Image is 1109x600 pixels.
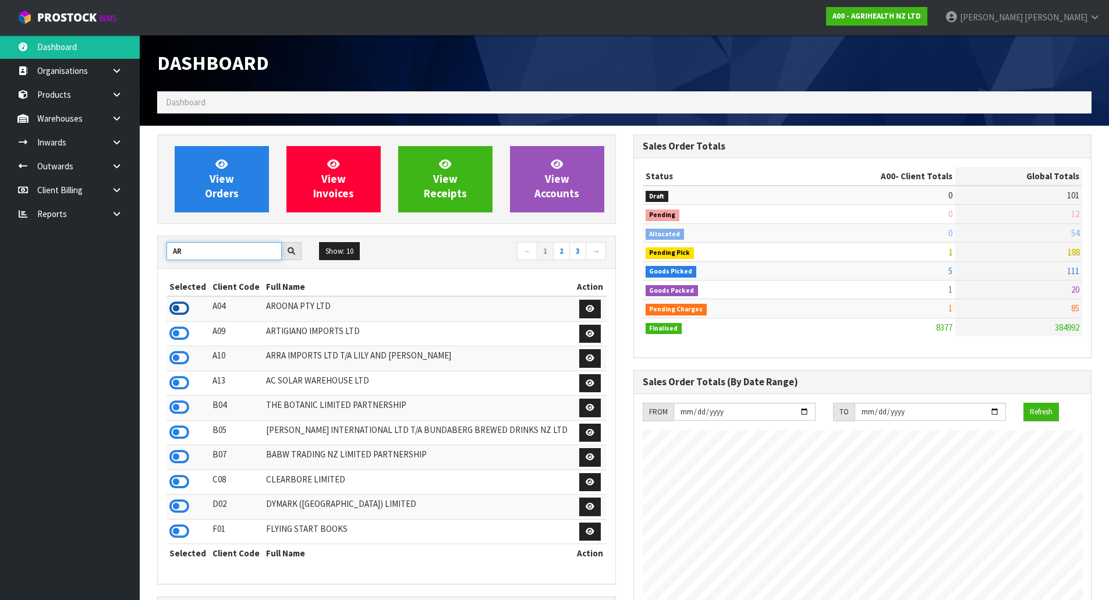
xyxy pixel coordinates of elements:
[948,265,952,276] span: 5
[1071,208,1079,219] span: 12
[646,304,707,315] span: Pending Charges
[210,544,263,563] th: Client Code
[424,157,467,201] span: View Receipts
[826,7,927,26] a: A00 - AGRIHEALTH NZ LTD
[166,242,282,260] input: Search clients
[263,495,574,520] td: DYMARK ([GEOGRAPHIC_DATA]) LIMITED
[948,190,952,201] span: 0
[166,278,210,296] th: Selected
[788,167,955,186] th: - Client Totals
[646,210,680,221] span: Pending
[313,157,354,201] span: View Invoices
[537,242,554,261] a: 1
[1071,228,1079,239] span: 54
[263,278,574,296] th: Full Name
[395,242,607,262] nav: Page navigation
[263,296,574,321] td: AROONA PTY LTD
[1023,403,1059,421] button: Refresh
[263,396,574,421] td: THE BOTANIC LIMITED PARTNERSHIP
[1067,190,1079,201] span: 101
[210,420,263,445] td: B05
[263,346,574,371] td: ARRA IMPORTS LTD T/A LILY AND [PERSON_NAME]
[263,544,574,563] th: Full Name
[574,544,607,563] th: Action
[646,247,695,259] span: Pending Pick
[263,420,574,445] td: [PERSON_NAME] INTERNATIONAL LTD T/A BUNDABERG BREWED DRINKS NZ LTD
[319,242,360,261] button: Show: 10
[210,396,263,421] td: B04
[646,266,697,278] span: Goods Picked
[646,323,682,335] span: Finalised
[210,296,263,321] td: A04
[948,284,952,295] span: 1
[1025,12,1087,23] span: [PERSON_NAME]
[263,371,574,396] td: AC SOLAR WAREHOUSE LTD
[263,445,574,470] td: BABW TRADING NZ LIMITED PARTNERSHIP
[948,303,952,314] span: 1
[646,191,669,203] span: Draft
[37,10,97,25] span: ProStock
[643,377,1083,388] h3: Sales Order Totals (By Date Range)
[517,242,537,261] a: ←
[646,285,699,297] span: Goods Packed
[1067,246,1079,257] span: 188
[99,13,117,24] small: WMS
[948,228,952,239] span: 0
[832,11,921,21] strong: A00 - AGRIHEALTH NZ LTD
[643,403,674,421] div: FROM
[643,167,788,186] th: Status
[553,242,570,261] a: 2
[210,470,263,495] td: C08
[263,321,574,346] td: ARTIGIANO IMPORTS LTD
[646,229,685,240] span: Allocated
[1067,265,1079,276] span: 111
[1071,303,1079,314] span: 85
[955,167,1082,186] th: Global Totals
[175,146,269,212] a: ViewOrders
[586,242,606,261] a: →
[881,171,895,182] span: A00
[398,146,493,212] a: ViewReceipts
[948,246,952,257] span: 1
[17,10,32,24] img: cube-alt.png
[210,445,263,470] td: B07
[210,371,263,396] td: A13
[210,346,263,371] td: A10
[210,519,263,544] td: F01
[166,544,210,563] th: Selected
[510,146,604,212] a: ViewAccounts
[1071,284,1079,295] span: 20
[166,97,205,108] span: Dashboard
[574,278,607,296] th: Action
[643,141,1083,152] h3: Sales Order Totals
[286,146,381,212] a: ViewInvoices
[157,51,269,75] span: Dashboard
[205,157,239,201] span: View Orders
[833,403,855,421] div: TO
[210,278,263,296] th: Client Code
[210,321,263,346] td: A09
[534,157,579,201] span: View Accounts
[936,322,952,333] span: 8377
[210,495,263,520] td: D02
[263,519,574,544] td: FLYING START BOOKS
[569,242,586,261] a: 3
[1055,322,1079,333] span: 384992
[960,12,1023,23] span: [PERSON_NAME]
[948,208,952,219] span: 0
[263,470,574,495] td: CLEARBORE LIMITED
